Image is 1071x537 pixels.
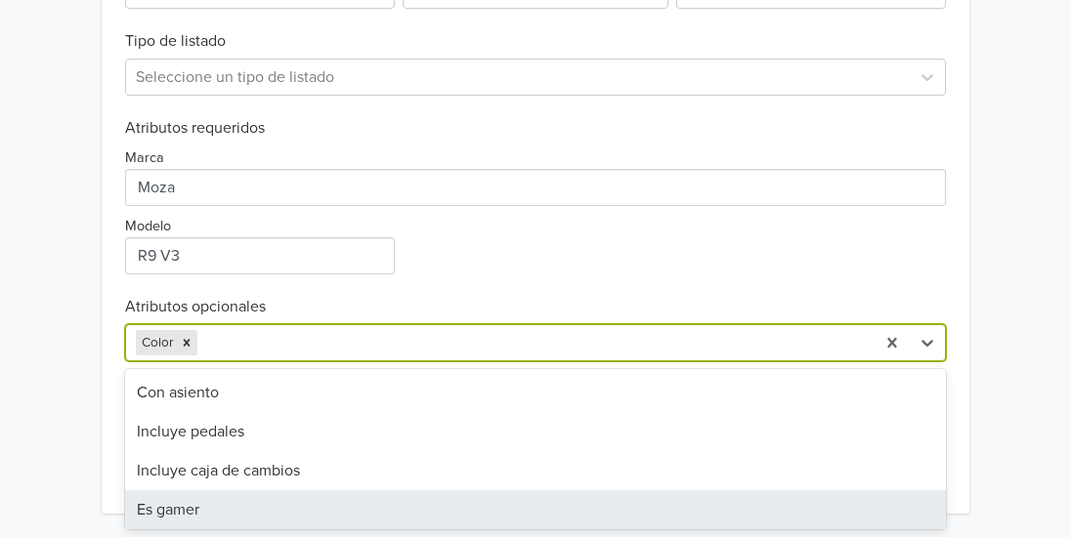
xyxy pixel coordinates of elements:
[125,9,946,51] h6: Tipo de listado
[176,330,197,355] div: Remove Color
[125,119,946,138] h6: Atributos requeridos
[136,330,176,355] div: Color
[125,373,946,412] div: Con asiento
[125,490,946,529] div: Es gamer
[125,216,171,237] label: Modelo
[125,412,946,451] div: Incluye pedales
[125,147,164,169] label: Marca
[125,451,946,490] div: Incluye caja de cambios
[125,298,946,316] h6: Atributos opcionales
